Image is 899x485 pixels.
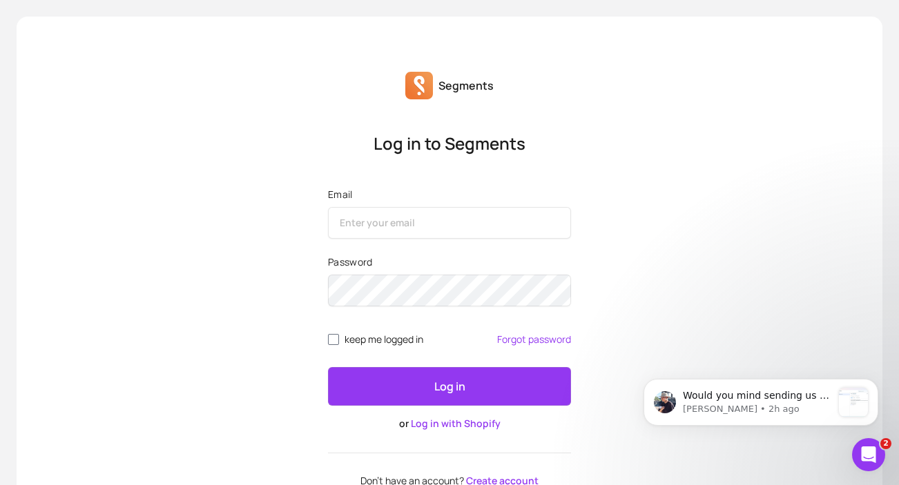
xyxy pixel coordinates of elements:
[497,334,571,345] a: Forgot password
[328,188,571,201] label: Email
[328,275,571,306] input: Password
[880,438,891,449] span: 2
[345,334,423,345] span: keep me logged in
[852,438,885,471] iframe: Intercom live chat
[434,378,465,395] p: Log in
[328,207,571,239] input: Email
[328,132,571,155] p: Log in to Segments
[328,367,571,406] button: Log in
[328,417,571,430] p: or
[328,334,339,345] input: remember me
[411,417,501,430] a: Log in with Shopify
[328,255,571,269] label: Password
[623,351,899,448] iframe: Intercom notifications message
[438,77,494,94] p: Segments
